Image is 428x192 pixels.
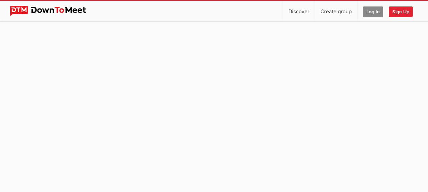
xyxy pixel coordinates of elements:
a: Discover [283,1,315,21]
img: DownToMeet [10,6,97,16]
span: Log In [363,6,383,17]
a: Log In [358,1,389,21]
a: Sign Up [389,1,418,21]
span: Sign Up [389,6,413,17]
a: Create group [315,1,357,21]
